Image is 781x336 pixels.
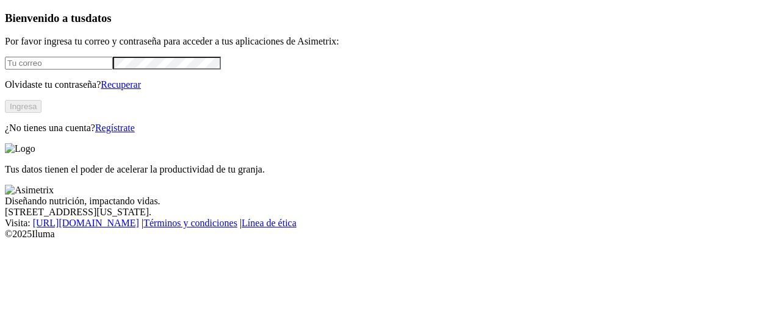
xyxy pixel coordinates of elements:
[5,185,54,196] img: Asimetrix
[5,100,41,113] button: Ingresa
[95,123,135,133] a: Regístrate
[5,123,776,134] p: ¿No tienes una cuenta?
[242,218,297,228] a: Línea de ética
[143,218,237,228] a: Términos y condiciones
[33,218,139,228] a: [URL][DOMAIN_NAME]
[5,196,776,207] div: Diseñando nutrición, impactando vidas.
[5,229,776,240] div: © 2025 Iluma
[5,218,776,229] div: Visita : | |
[5,57,113,70] input: Tu correo
[85,12,112,24] span: datos
[5,207,776,218] div: [STREET_ADDRESS][US_STATE].
[5,79,776,90] p: Olvidaste tu contraseña?
[5,36,776,47] p: Por favor ingresa tu correo y contraseña para acceder a tus aplicaciones de Asimetrix:
[5,12,776,25] h3: Bienvenido a tus
[5,143,35,154] img: Logo
[5,164,776,175] p: Tus datos tienen el poder de acelerar la productividad de tu granja.
[101,79,141,90] a: Recuperar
